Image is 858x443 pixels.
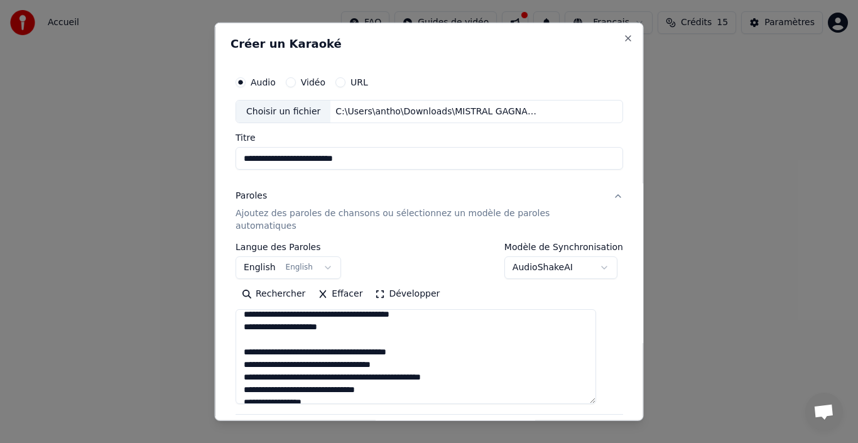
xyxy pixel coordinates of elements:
label: URL [350,77,368,86]
div: C:\Users\antho\Downloads\MISTRAL GAGNANT instrumental.mp3 [330,105,544,118]
div: Paroles [236,190,267,202]
label: Audio [251,77,276,86]
div: ParolesAjoutez des paroles de chansons ou sélectionnez un modèle de paroles automatiques [236,243,623,414]
label: Titre [236,133,623,142]
button: Rechercher [236,284,312,304]
div: Choisir un fichier [236,100,330,123]
button: Développer [369,284,446,304]
label: Modèle de Synchronisation [504,243,622,251]
p: Ajoutez des paroles de chansons ou sélectionnez un modèle de paroles automatiques [236,207,603,232]
label: Vidéo [300,77,325,86]
label: Langue des Paroles [236,243,341,251]
button: Effacer [312,284,369,304]
button: ParolesAjoutez des paroles de chansons ou sélectionnez un modèle de paroles automatiques [236,180,623,243]
h2: Créer un Karaoké [231,38,628,49]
